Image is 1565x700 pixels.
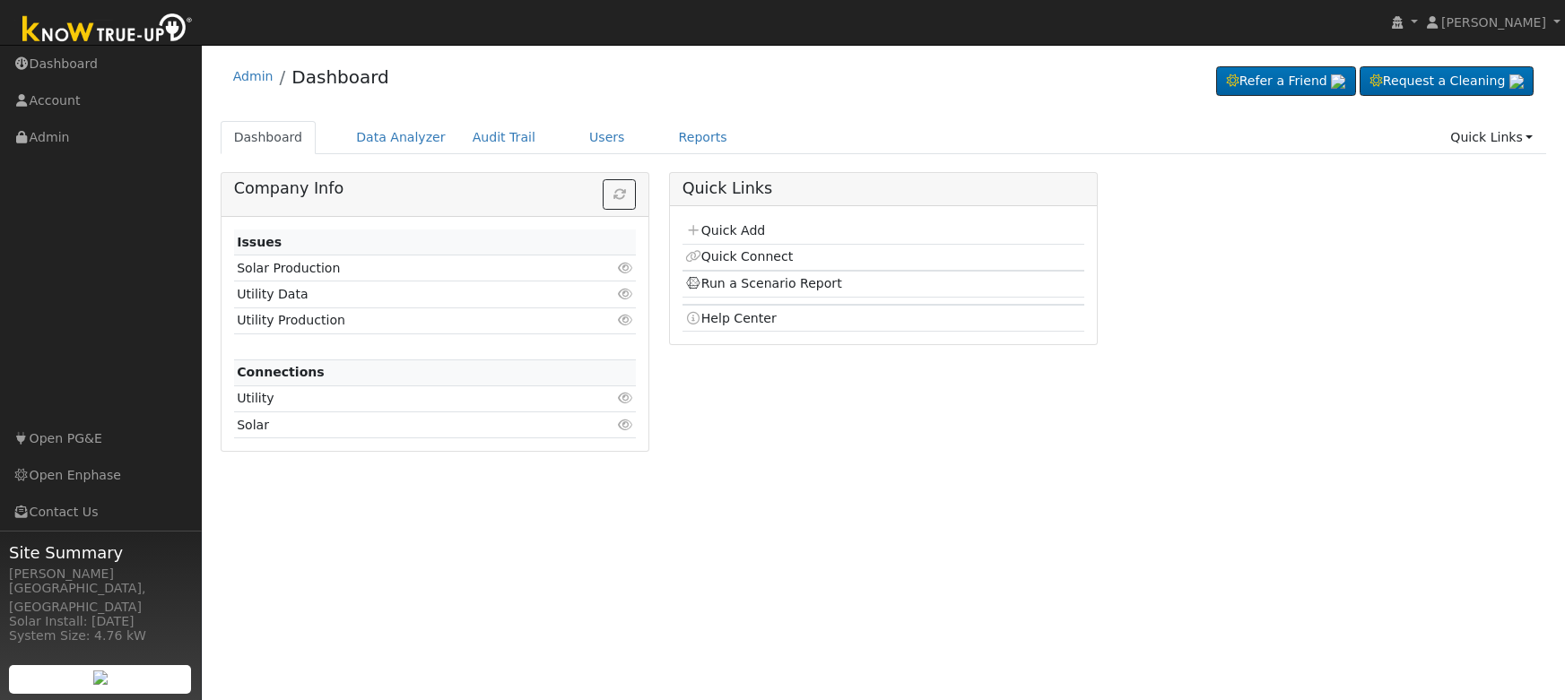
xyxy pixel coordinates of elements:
[617,288,633,300] i: Click to view
[234,307,571,333] td: Utility Production
[685,223,765,238] a: Quick Add
[576,121,639,154] a: Users
[343,121,459,154] a: Data Analyzer
[1437,121,1546,154] a: Quick Links
[237,235,282,249] strong: Issues
[617,419,633,431] i: Click to view
[13,10,202,50] img: Know True-Up
[233,69,274,83] a: Admin
[665,121,741,154] a: Reports
[459,121,549,154] a: Audit Trail
[237,365,325,379] strong: Connections
[234,385,571,411] td: Utility
[685,276,842,290] a: Run a Scenario Report
[234,281,571,307] td: Utility Data
[9,627,192,645] div: System Size: 4.76 kW
[1216,66,1356,97] a: Refer a Friend
[9,612,192,631] div: Solar Install: [DATE]
[617,392,633,404] i: Click to view
[291,66,389,88] a: Dashboard
[1509,74,1524,89] img: retrieve
[685,311,777,325] a: Help Center
[617,314,633,326] i: Click to view
[9,565,192,583] div: [PERSON_NAME]
[93,670,108,685] img: retrieve
[1441,15,1546,30] span: [PERSON_NAME]
[234,255,571,281] td: Solar Production
[617,262,633,274] i: Click to view
[1331,74,1345,89] img: retrieve
[683,179,1085,198] h5: Quick Links
[234,412,571,438] td: Solar
[234,179,637,198] h5: Company Info
[221,121,317,154] a: Dashboard
[1360,66,1534,97] a: Request a Cleaning
[685,249,793,264] a: Quick Connect
[9,540,192,565] span: Site Summary
[9,579,192,617] div: [GEOGRAPHIC_DATA], [GEOGRAPHIC_DATA]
